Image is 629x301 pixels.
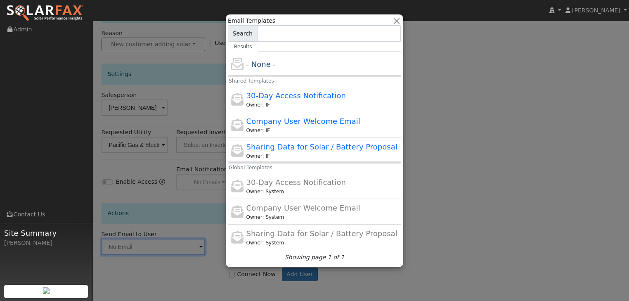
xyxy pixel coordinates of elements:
[223,75,234,87] h6: Shared Templates
[228,42,258,52] a: Results
[246,152,400,160] div: Ian Finger
[246,178,346,187] span: 30-Day Access Notification
[285,253,344,262] i: Showing page 1 of 1
[246,239,400,246] div: Leroy Coffman
[246,101,400,109] div: Ian Finger
[246,204,360,212] span: Company User Welcome Email
[572,7,620,14] span: [PERSON_NAME]
[4,239,88,247] div: [PERSON_NAME]
[246,188,400,195] div: Leroy Coffman
[246,117,360,126] span: Company User Welcome Email
[246,213,400,221] div: Leroy Coffman
[246,127,400,134] div: Ian Finger
[228,17,275,25] span: Email Templates
[246,229,397,238] span: Sharing Data for Solar / Battery Proposal
[223,162,234,174] h6: Global Templates
[228,25,257,42] span: Search
[4,228,88,239] span: Site Summary
[6,5,84,22] img: SolarFax
[246,60,276,69] span: - None -
[246,142,397,151] span: Sharing Data for Solar / Battery Proposal
[43,287,50,294] img: retrieve
[246,91,346,100] span: 30-Day Access Notification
